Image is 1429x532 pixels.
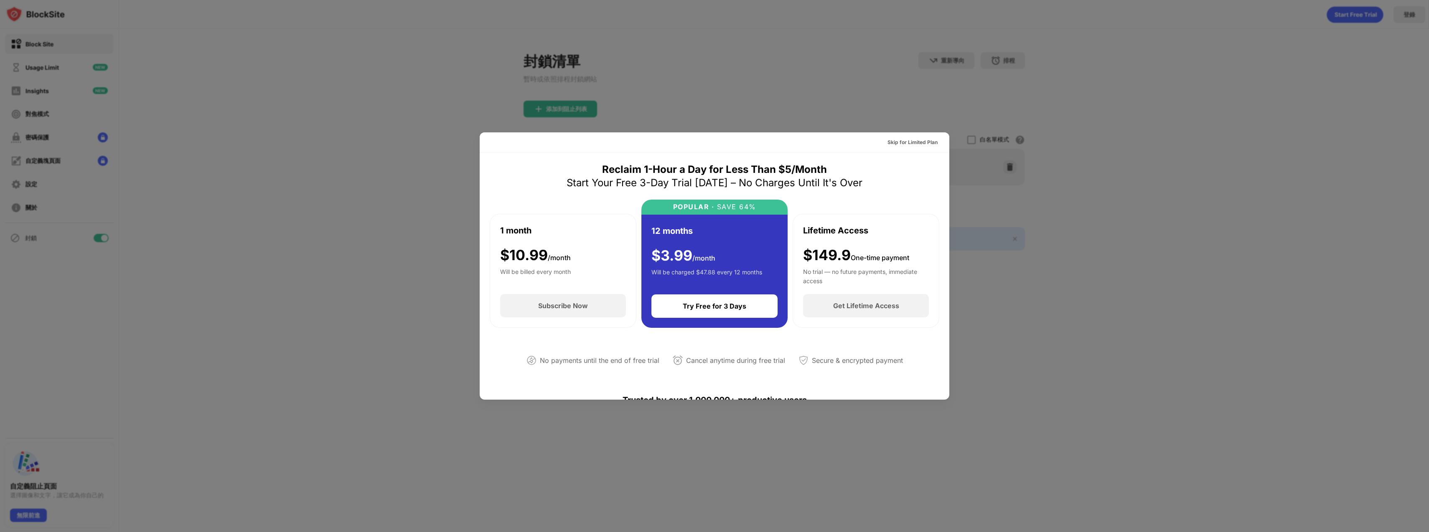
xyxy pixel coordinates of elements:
[673,355,683,365] img: cancel-anytime
[651,247,715,264] div: $ 3.99
[490,380,939,420] div: Trusted by over 1,000,000+ productive users
[651,225,693,237] div: 12 months
[803,267,929,284] div: No trial — no future payments, immediate access
[673,203,714,211] div: POPULAR ·
[683,302,746,310] div: Try Free for 3 Days
[887,138,938,147] div: Skip for Limited Plan
[548,253,571,262] span: /month
[692,254,715,262] span: /month
[567,176,862,190] div: Start Your Free 3-Day Trial [DATE] – No Charges Until It's Over
[651,268,762,284] div: Will be charged $47.88 every 12 months
[803,224,868,237] div: Lifetime Access
[602,163,827,176] div: Reclaim 1-Hour a Day for Less Than $5/Month
[803,247,909,264] div: $149.9
[500,247,571,264] div: $ 10.99
[798,355,809,365] img: secured-payment
[540,355,659,367] div: No payments until the end of free trial
[538,301,588,310] div: Subscribe Now
[500,267,571,284] div: Will be billed every month
[851,253,909,262] span: One-time payment
[500,224,531,237] div: 1 month
[526,355,537,365] img: not-paying
[833,301,899,310] div: Get Lifetime Access
[714,203,756,211] div: SAVE 64%
[812,355,903,367] div: Secure & encrypted payment
[686,355,785,367] div: Cancel anytime during free trial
